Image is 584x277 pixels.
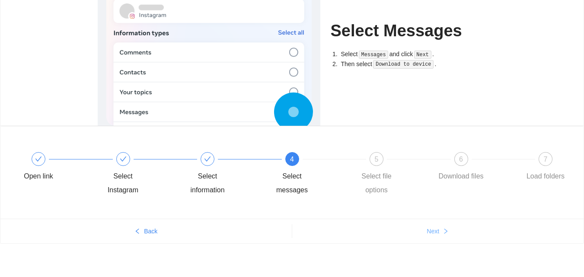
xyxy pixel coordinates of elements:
span: check [120,156,127,162]
span: left [134,228,140,235]
div: Load folders [527,169,565,183]
div: Select Instagram [98,152,183,197]
div: Select information [182,152,267,197]
h1: Select Messages [331,21,487,41]
div: Download files [438,169,483,183]
div: 6Download files [436,152,521,183]
span: 5 [375,156,379,163]
span: Back [144,226,157,236]
div: Select information [182,169,233,197]
div: 7Load folders [520,152,571,183]
div: 4Select messages [267,152,352,197]
button: leftBack [0,224,292,238]
code: Messages [359,51,389,59]
code: Download to device [373,60,434,69]
div: Open link [24,169,53,183]
div: Select Instagram [98,169,148,197]
button: Nextright [292,224,584,238]
span: Next [427,226,439,236]
code: Next [414,51,431,59]
li: Select and click . [339,49,487,59]
span: check [204,156,211,162]
div: Select messages [267,169,317,197]
li: Then select . [339,59,487,69]
span: check [35,156,42,162]
div: 5Select file options [351,152,436,197]
span: 6 [459,156,463,163]
div: Open link [13,152,98,183]
div: Select file options [351,169,402,197]
span: right [443,228,449,235]
span: 7 [544,156,548,163]
span: 4 [290,156,294,163]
